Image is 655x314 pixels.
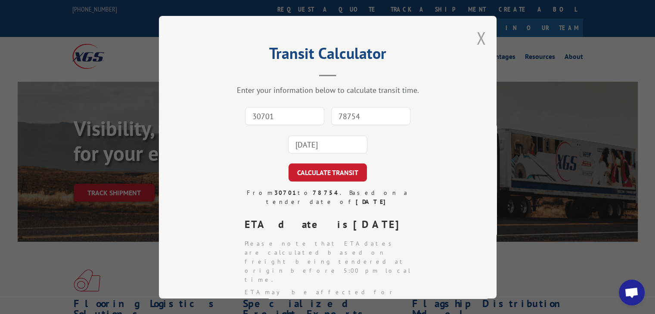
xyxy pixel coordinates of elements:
strong: [DATE] [353,218,407,231]
strong: 78754 [313,189,340,197]
div: Open chat [619,280,645,305]
button: CALCULATE TRANSIT [289,163,367,182]
button: Close modal [476,27,486,49]
input: Tender Date [288,135,367,154]
div: From to . Based on a tender date of [238,188,418,206]
div: Enter your information below to calculate transit time. [202,85,453,95]
h2: Transit Calculator [202,47,453,64]
strong: [DATE] [355,198,389,206]
div: ETA date is [245,217,418,232]
input: Origin Zip [245,107,324,125]
strong: 30701 [274,189,298,197]
li: Please note that ETA dates are calculated based on freight being tendered at origin before 5:00 p... [245,239,418,284]
input: Dest. Zip [331,107,410,125]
